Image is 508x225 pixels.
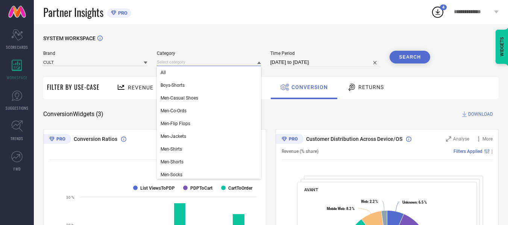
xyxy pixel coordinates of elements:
span: Category [157,51,261,56]
div: Premium [276,134,303,145]
span: Revenue (% share) [282,149,318,154]
div: Boys-Shorts [157,79,261,92]
tspan: Unknown [402,200,417,204]
text: : 8.2 % [327,207,355,211]
input: Select category [157,58,261,66]
text: CartToOrder [228,186,253,191]
span: Filters Applied [453,149,482,154]
div: Men-Jackets [157,130,261,143]
div: Men-Shorts [157,156,261,168]
button: Search [390,51,430,63]
span: Men-Shorts [161,159,183,165]
text: 30 % [66,195,74,199]
div: Open download list [431,5,444,19]
span: SCORECARDS [6,44,28,50]
div: Men-Socks [157,168,261,181]
span: FWD [14,166,21,172]
span: Men-Socks [161,172,182,177]
span: TRENDS [11,136,23,141]
span: SUGGESTIONS [6,105,29,111]
span: PRO [116,10,127,16]
div: Men-Casual Shoes [157,92,261,104]
div: All [157,66,261,79]
span: Men-Casual Shoes [161,95,198,101]
span: Men-Shirts [161,146,182,152]
span: DOWNLOAD [468,110,493,118]
text: PDPToCart [190,186,212,191]
span: Partner Insights [43,5,103,20]
text: : 6.5 % [402,200,427,204]
span: All [161,70,166,75]
span: Men-Co-Ords [161,108,187,113]
span: | [491,149,493,154]
span: Men-Jackets [161,134,186,139]
text: List ViewsToPDP [140,186,175,191]
span: 4 [442,5,444,10]
input: Select time period [270,58,381,67]
span: SYSTEM WORKSPACE [43,35,96,41]
span: More [482,136,493,142]
span: AVANT [304,187,318,192]
span: Boys-Shorts [161,83,185,88]
span: Conversion Ratios [74,136,117,142]
span: Conversion Widgets ( 3 ) [43,110,103,118]
span: Returns [358,84,384,90]
span: Brand [43,51,147,56]
span: Analyse [453,136,469,142]
tspan: Mobile Web [327,207,344,211]
div: Men-Flip Flops [157,117,261,130]
span: Conversion [291,84,328,90]
span: Customer Distribution Across Device/OS [306,136,402,142]
div: Men-Shirts [157,143,261,156]
span: Revenue [128,85,153,91]
div: Men-Co-Ords [157,104,261,117]
span: Time Period [270,51,381,56]
tspan: Web [361,199,368,204]
svg: Zoom [446,136,451,142]
text: : 2.2 % [361,199,378,204]
span: Filter By Use-Case [47,83,100,92]
span: Men-Flip Flops [161,121,190,126]
span: WORKSPACE [7,75,27,80]
div: Premium [43,134,71,145]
